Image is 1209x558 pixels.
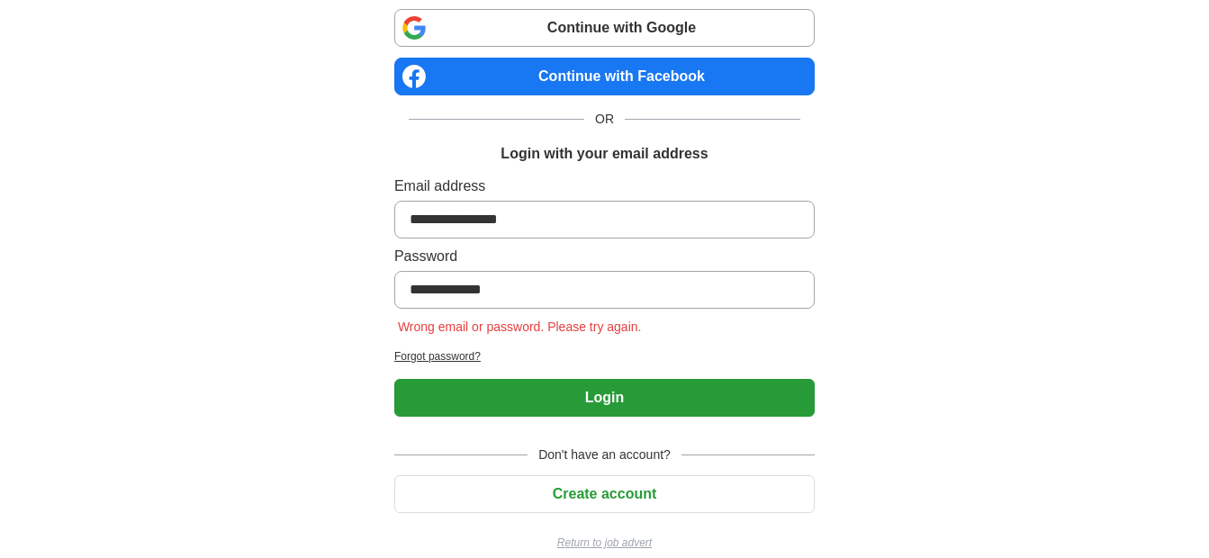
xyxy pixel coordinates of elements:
[394,246,815,267] label: Password
[394,348,815,364] a: Forgot password?
[584,110,625,129] span: OR
[394,486,815,501] a: Create account
[394,535,815,551] a: Return to job advert
[394,175,815,197] label: Email address
[394,319,645,334] span: Wrong email or password. Please try again.
[394,475,815,513] button: Create account
[394,58,815,95] a: Continue with Facebook
[501,143,708,165] h1: Login with your email address
[394,379,815,417] button: Login
[528,445,681,464] span: Don't have an account?
[394,9,815,47] a: Continue with Google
